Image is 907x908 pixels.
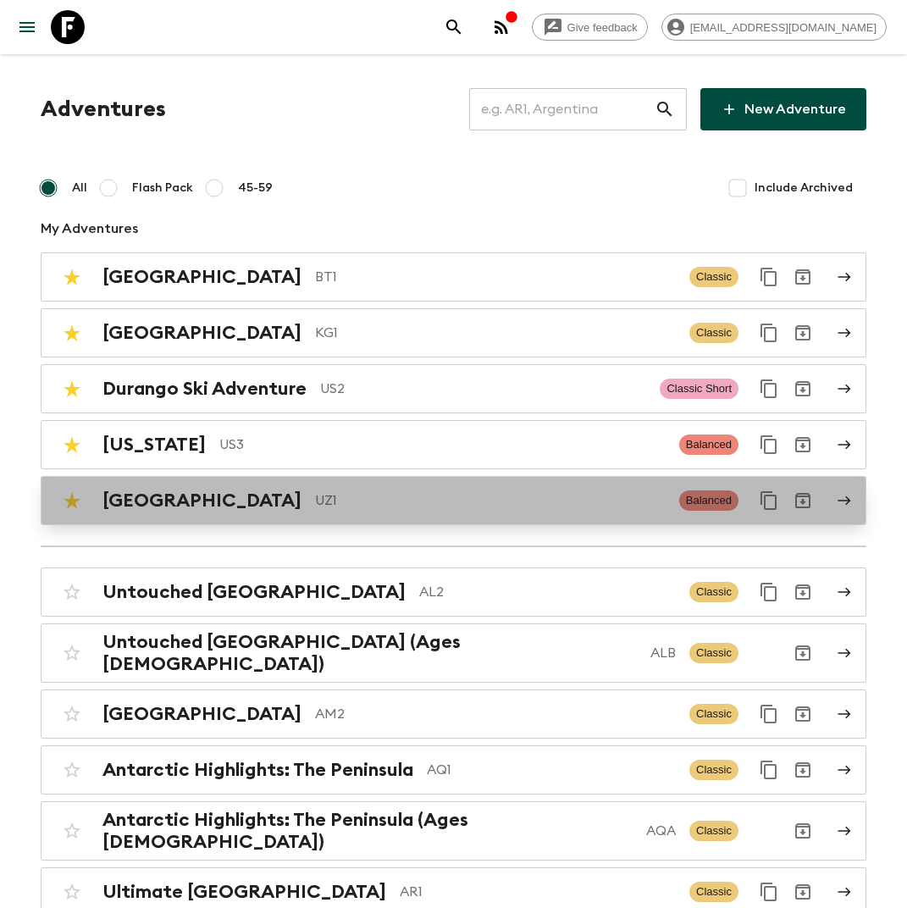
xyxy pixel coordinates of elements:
a: [GEOGRAPHIC_DATA]BT1ClassicDuplicate for 45-59Archive [41,252,866,302]
span: Classic [689,267,738,287]
button: Duplicate for 45-59 [752,428,786,462]
button: Archive [786,260,820,294]
button: Archive [786,753,820,787]
span: Give feedback [558,21,647,34]
button: Duplicate for 45-59 [752,697,786,731]
p: US3 [219,435,666,455]
h2: [GEOGRAPHIC_DATA] [102,266,301,288]
a: Antarctic Highlights: The Peninsula (Ages [DEMOGRAPHIC_DATA])AQAClassicArchive [41,801,866,861]
p: AR1 [400,882,676,902]
h2: Untouched [GEOGRAPHIC_DATA] (Ages [DEMOGRAPHIC_DATA]) [102,631,637,675]
p: US2 [320,379,646,399]
span: Classic [689,882,738,902]
p: ALB [650,643,676,663]
button: Archive [786,316,820,350]
button: Archive [786,428,820,462]
p: AM2 [315,704,676,724]
button: Archive [786,814,820,848]
a: Antarctic Highlights: The PeninsulaAQ1ClassicDuplicate for 45-59Archive [41,745,866,794]
a: Durango Ski AdventureUS2Classic ShortDuplicate for 45-59Archive [41,364,866,413]
h1: Adventures [41,92,166,126]
span: Classic [689,323,738,343]
button: Archive [786,484,820,518]
a: [GEOGRAPHIC_DATA]KG1ClassicDuplicate for 45-59Archive [41,308,866,357]
h2: [US_STATE] [102,434,206,456]
button: Duplicate for 45-59 [752,260,786,294]
input: e.g. AR1, Argentina [469,86,655,133]
button: Duplicate for 45-59 [752,372,786,406]
p: KG1 [315,323,676,343]
span: Classic [689,821,738,841]
span: Classic Short [660,379,738,399]
span: Balanced [679,435,738,455]
button: Archive [786,372,820,406]
button: menu [10,10,44,44]
span: Classic [689,643,738,663]
a: Untouched [GEOGRAPHIC_DATA]AL2ClassicDuplicate for 45-59Archive [41,567,866,617]
button: search adventures [437,10,471,44]
div: [EMAIL_ADDRESS][DOMAIN_NAME] [661,14,887,41]
h2: [GEOGRAPHIC_DATA] [102,490,301,512]
p: AL2 [419,582,676,602]
span: All [72,180,87,197]
h2: Antarctic Highlights: The Peninsula [102,759,413,781]
button: Duplicate for 45-59 [752,316,786,350]
a: Untouched [GEOGRAPHIC_DATA] (Ages [DEMOGRAPHIC_DATA])ALBClassicArchive [41,623,866,683]
a: New Adventure [700,88,866,130]
button: Duplicate for 45-59 [752,575,786,609]
span: 45-59 [238,180,273,197]
p: My Adventures [41,219,866,239]
button: Archive [786,636,820,670]
h2: [GEOGRAPHIC_DATA] [102,322,301,344]
span: Include Archived [755,180,853,197]
a: [GEOGRAPHIC_DATA]AM2ClassicDuplicate for 45-59Archive [41,689,866,739]
button: Archive [786,575,820,609]
h2: Durango Ski Adventure [102,378,307,400]
button: Archive [786,697,820,731]
button: Duplicate for 45-59 [752,753,786,787]
span: Flash Pack [132,180,193,197]
button: Duplicate for 45-59 [752,484,786,518]
p: AQ1 [427,760,676,780]
h2: Ultimate [GEOGRAPHIC_DATA] [102,881,386,903]
h2: [GEOGRAPHIC_DATA] [102,703,301,725]
p: UZ1 [315,490,666,511]
h2: Untouched [GEOGRAPHIC_DATA] [102,581,406,603]
span: Classic [689,704,738,724]
p: BT1 [315,267,676,287]
a: [US_STATE]US3BalancedDuplicate for 45-59Archive [41,420,866,469]
a: Give feedback [532,14,648,41]
span: [EMAIL_ADDRESS][DOMAIN_NAME] [681,21,886,34]
span: Classic [689,582,738,602]
a: [GEOGRAPHIC_DATA]UZ1BalancedDuplicate for 45-59Archive [41,476,866,525]
h2: Antarctic Highlights: The Peninsula (Ages [DEMOGRAPHIC_DATA]) [102,809,633,853]
span: Classic [689,760,738,780]
span: Balanced [679,490,738,511]
p: AQA [646,821,676,841]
